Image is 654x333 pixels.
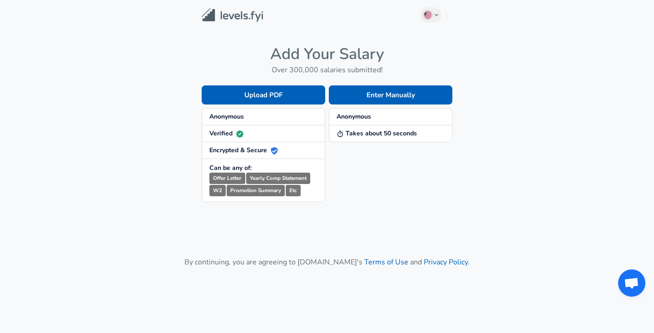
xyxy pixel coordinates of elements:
button: Upload PDF [202,85,325,104]
strong: Anonymous [337,112,371,121]
div: Open chat [618,269,645,297]
a: Terms of Use [364,257,408,267]
h6: Over 300,000 salaries submitted! [202,64,452,76]
small: W2 [209,185,226,196]
button: English (US) [420,7,442,23]
img: English (US) [424,11,431,19]
strong: Verified [209,129,243,138]
a: Privacy Policy [424,257,468,267]
h4: Add Your Salary [202,45,452,64]
strong: Can be any of: [209,164,252,172]
small: Yearly Comp Statement [246,173,310,184]
strong: Anonymous [209,112,244,121]
button: Enter Manually [329,85,452,104]
strong: Takes about 50 seconds [337,129,417,138]
strong: Encrypted & Secure [209,146,278,154]
img: Levels.fyi [202,8,263,22]
small: Promotion Summary [227,185,285,196]
small: Offer Letter [209,173,245,184]
small: Etc [286,185,301,196]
